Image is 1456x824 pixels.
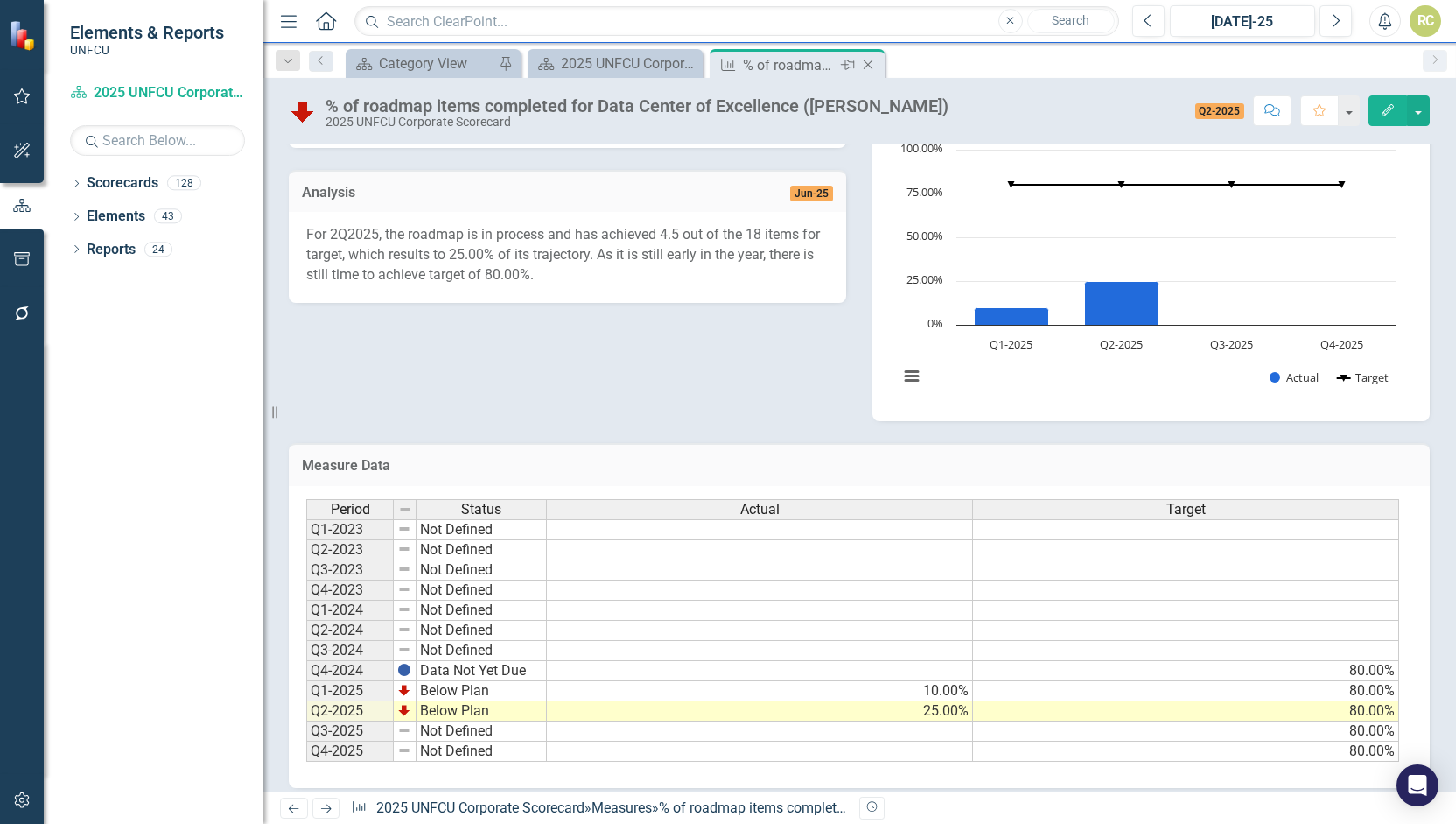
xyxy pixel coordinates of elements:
span: Target [1166,502,1206,518]
text: 50.00% [906,228,943,243]
img: 8DAGhfEEPCf229AAAAAElFTkSuQmCC [397,522,411,536]
td: Q4-2024 [306,661,394,681]
td: Q4-2025 [306,742,394,762]
span: Status [461,502,501,518]
div: 2025 UNFCU Corporate Scorecard [325,116,948,129]
img: TnMDeAgwAPMxUmUi88jYAAAAAElFTkSuQmCC [397,683,411,697]
button: View chart menu, Chart [899,364,924,389]
td: Below Plan [416,681,547,701]
path: Q4-2025, 80. Target. [1339,181,1346,188]
td: Q3-2023 [306,560,394,581]
div: 24 [144,242,172,257]
img: 8DAGhfEEPCf229AAAAAElFTkSuQmCC [397,602,411,616]
text: Q3-2025 [1210,336,1253,352]
text: 25.00% [906,271,943,287]
path: Q2-2025, 80. Target. [1118,181,1125,188]
div: % of roadmap items completed for Data Center of Excellence ([PERSON_NAME]) [659,799,1151,816]
td: Not Defined [416,742,547,762]
button: Search [1027,9,1115,33]
img: ClearPoint Strategy [8,18,41,52]
td: Below Plan [416,701,547,722]
path: Q1-2025, 10. Actual. [975,307,1049,325]
td: Q1-2025 [306,681,394,701]
span: Q2-2025 [1195,103,1245,119]
div: 43 [154,209,182,224]
td: Not Defined [416,641,547,661]
a: 2025 UNFCU Corporate Scorecard [70,83,245,103]
div: Chart. Highcharts interactive chart. [890,141,1412,404]
span: Search [1052,13,1089,27]
td: 80.00% [973,701,1399,722]
td: Q1-2024 [306,601,394,621]
button: RC [1410,5,1441,37]
td: 80.00% [973,722,1399,742]
h3: Analysis [302,185,598,201]
td: Not Defined [416,581,547,601]
p: For 2Q2025, the roadmap is in process and has achieved 4.5 out of the 18 items for target, which ... [306,225,829,285]
input: Search ClearPoint... [354,6,1119,37]
g: Target, series 2 of 2. Line with 4 data points. [1008,181,1346,188]
img: 8DAGhfEEPCf229AAAAAElFTkSuQmCC [397,743,411,757]
img: 8DAGhfEEPCf229AAAAAElFTkSuQmCC [398,503,412,517]
text: 100.00% [900,140,943,156]
td: Not Defined [416,601,547,621]
svg: Interactive chart [890,141,1405,404]
a: 2025 UNFCU Corporate Balanced Scorecard [532,53,698,74]
button: [DATE]-25 [1170,5,1315,37]
a: 2025 UNFCU Corporate Scorecard [376,799,584,816]
span: Jun-25 [790,186,833,201]
img: TnMDeAgwAPMxUmUi88jYAAAAAElFTkSuQmCC [397,703,411,717]
path: Q3-2025, 80. Target. [1228,181,1235,188]
path: Q2-2025, 25. Actual. [1085,281,1159,325]
div: » » [351,799,846,819]
td: Q4-2023 [306,581,394,601]
img: BgCOk07PiH71IgAAAABJRU5ErkJggg== [397,663,411,677]
button: Show Target [1337,370,1389,385]
td: 80.00% [973,661,1399,681]
img: 8DAGhfEEPCf229AAAAAElFTkSuQmCC [397,582,411,596]
td: Not Defined [416,560,547,581]
td: 80.00% [973,742,1399,762]
td: Not Defined [416,519,547,540]
div: [DATE]-25 [1176,11,1309,32]
div: % of roadmap items completed for Data Center of Excellence ([PERSON_NAME]) [743,54,836,76]
img: 8DAGhfEEPCf229AAAAAElFTkSuQmCC [397,542,411,556]
div: % of roadmap items completed for Data Center of Excellence ([PERSON_NAME]) [325,96,948,116]
a: Category View [350,53,494,74]
div: 2025 UNFCU Corporate Balanced Scorecard [561,53,698,74]
small: UNFCU [70,43,224,57]
h3: Measure Data [302,458,1417,474]
td: Q2-2024 [306,621,394,641]
td: Not Defined [416,540,547,560]
td: Q3-2025 [306,722,394,742]
td: Q2-2025 [306,701,394,722]
div: 128 [167,176,201,191]
td: 25.00% [547,701,973,722]
td: Not Defined [416,621,547,641]
img: 8DAGhfEEPCf229AAAAAElFTkSuQmCC [397,623,411,637]
td: Q3-2024 [306,641,394,661]
div: Category View [379,53,494,74]
span: Elements & Reports [70,22,224,43]
img: 8DAGhfEEPCf229AAAAAElFTkSuQmCC [397,643,411,657]
text: 75.00% [906,184,943,200]
td: 10.00% [547,681,973,701]
td: Q1-2023 [306,519,394,540]
td: Q2-2023 [306,540,394,560]
td: Data Not Yet Due [416,661,547,681]
span: Period [331,502,370,518]
img: 8DAGhfEEPCf229AAAAAElFTkSuQmCC [397,562,411,576]
a: Scorecards [87,173,158,194]
path: Q1-2025, 80. Target. [1008,181,1015,188]
text: Q2-2025 [1100,336,1143,352]
text: Q1-2025 [990,336,1032,352]
button: Show Actual [1270,370,1319,385]
input: Search Below... [70,125,245,156]
text: Q4-2025 [1320,336,1363,352]
span: Actual [740,502,780,518]
td: Not Defined [416,722,547,742]
div: Open Intercom Messenger [1396,764,1438,806]
text: 0% [927,315,943,331]
a: Reports [87,240,136,260]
